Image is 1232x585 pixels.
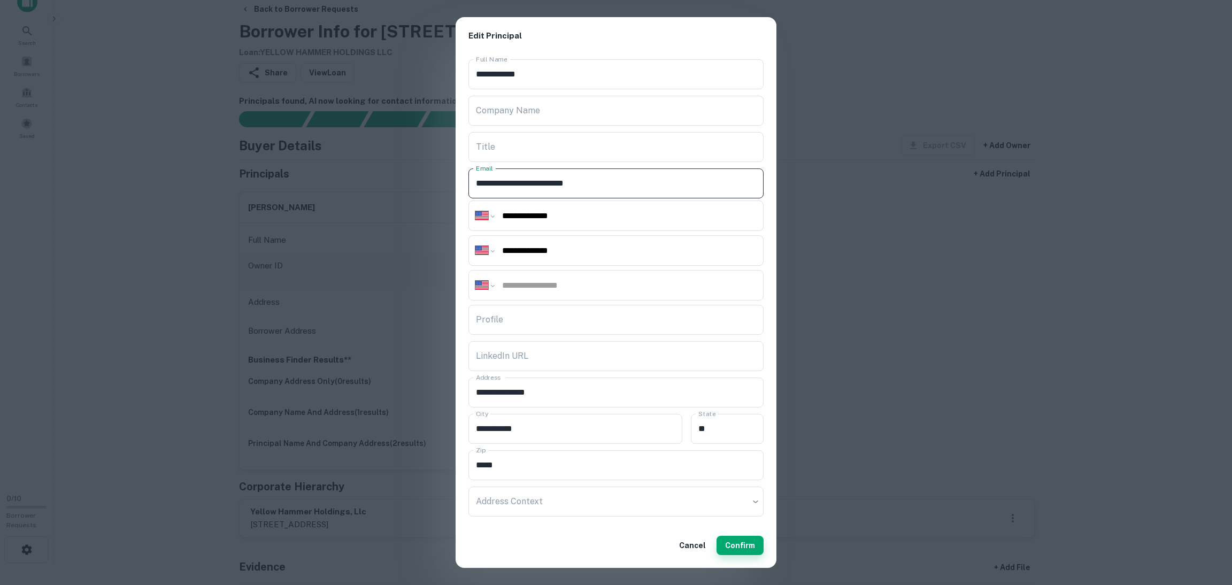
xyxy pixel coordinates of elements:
[1179,499,1232,551] iframe: Chat Widget
[717,536,764,555] button: Confirm
[476,164,493,173] label: Email
[468,487,764,517] div: ​
[476,409,488,418] label: City
[476,373,500,382] label: Address
[476,445,486,455] label: Zip
[698,409,715,418] label: State
[476,55,507,64] label: Full Name
[456,17,776,55] h2: Edit Principal
[675,536,710,555] button: Cancel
